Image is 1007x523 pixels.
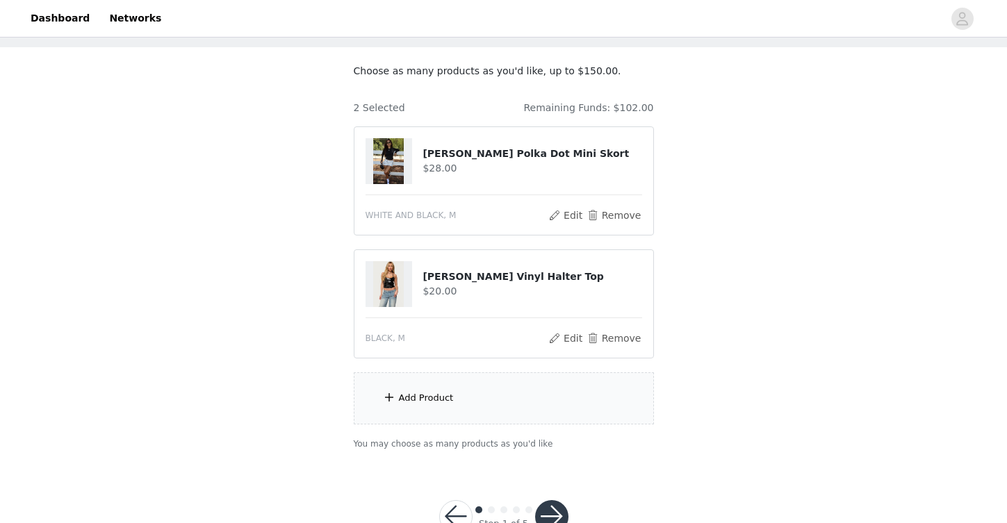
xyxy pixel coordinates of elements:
[373,138,404,184] img: Noreen Polka Dot Mini Skort
[366,209,457,222] span: WHITE AND BLACK, M
[366,332,405,344] span: BLACK, M
[423,269,641,284] h4: [PERSON_NAME] Vinyl Halter Top
[354,64,654,78] p: Choose as many products as you'd like, up to $150.00.
[423,284,641,299] h4: $20.00
[956,8,969,30] div: avatar
[423,147,641,161] h4: [PERSON_NAME] Polka Dot Mini Skort
[423,161,641,176] h4: $28.00
[586,207,641,224] button: Remove
[354,101,405,115] h4: 2 Selected
[354,438,654,450] p: You may choose as many products as you'd like
[548,330,584,347] button: Edit
[373,261,404,307] img: Vikki Vinyl Halter Top
[101,3,170,34] a: Networks
[523,101,653,115] h4: Remaining Funds: $102.00
[399,391,454,405] div: Add Product
[548,207,584,224] button: Edit
[586,330,641,347] button: Remove
[22,3,98,34] a: Dashboard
